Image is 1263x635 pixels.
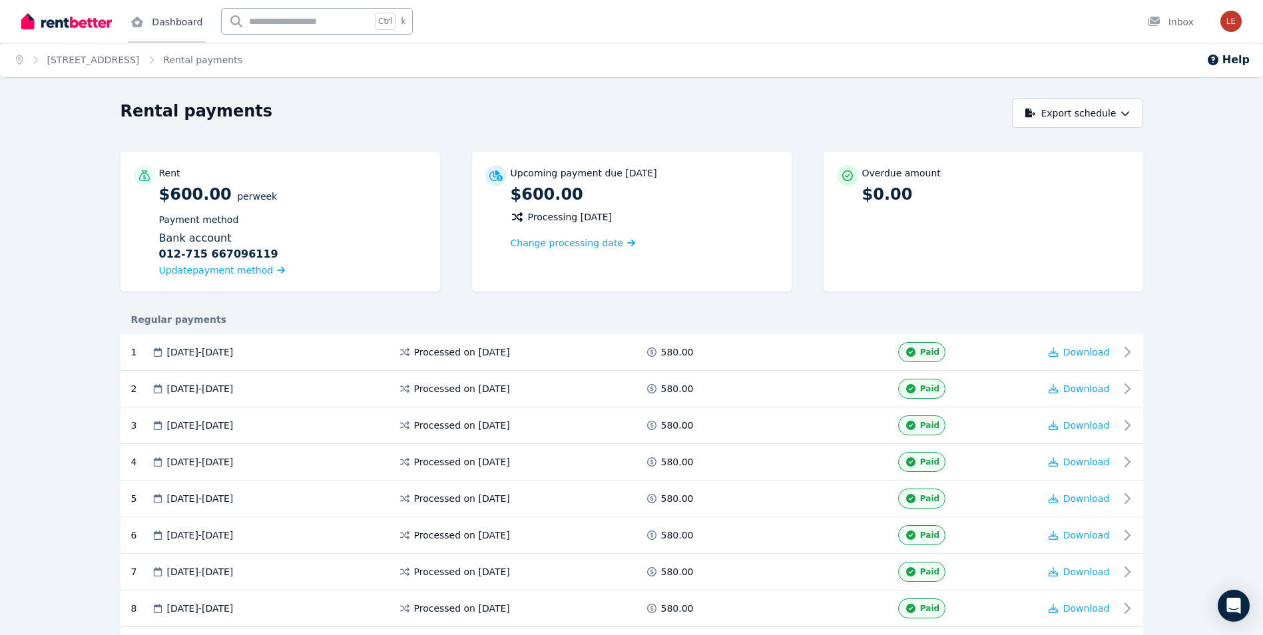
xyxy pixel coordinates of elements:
[131,489,151,509] div: 5
[167,419,234,432] span: [DATE] - [DATE]
[1049,529,1110,542] button: Download
[159,166,180,180] p: Rent
[159,213,427,226] p: Payment method
[1012,99,1143,128] button: Export schedule
[414,382,510,395] span: Processed on [DATE]
[920,530,939,540] span: Paid
[661,455,694,469] span: 580.00
[920,603,939,614] span: Paid
[661,492,694,505] span: 580.00
[167,529,234,542] span: [DATE] - [DATE]
[401,16,405,27] span: k
[920,457,939,467] span: Paid
[159,184,427,278] p: $600.00
[375,13,395,30] span: Ctrl
[21,11,112,31] img: RentBetter
[1063,530,1110,540] span: Download
[920,347,939,357] span: Paid
[1049,382,1110,395] button: Download
[1049,345,1110,359] button: Download
[511,184,778,205] p: $600.00
[167,602,234,615] span: [DATE] - [DATE]
[1206,52,1250,68] button: Help
[1063,566,1110,577] span: Download
[661,345,694,359] span: 580.00
[511,236,624,250] span: Change processing date
[1147,15,1194,29] div: Inbox
[121,313,1143,326] div: Regular payments
[528,210,613,224] span: Processing [DATE]
[414,492,510,505] span: Processed on [DATE]
[131,342,151,362] div: 1
[920,566,939,577] span: Paid
[1220,11,1242,32] img: leggemandy@yahoo.com
[920,420,939,431] span: Paid
[1063,493,1110,504] span: Download
[1218,590,1250,622] div: Open Intercom Messenger
[1063,457,1110,467] span: Download
[1063,347,1110,357] span: Download
[414,602,510,615] span: Processed on [DATE]
[414,529,510,542] span: Processed on [DATE]
[862,166,941,180] p: Overdue amount
[1049,492,1110,505] button: Download
[167,565,234,578] span: [DATE] - [DATE]
[121,101,273,122] h1: Rental payments
[237,191,277,202] span: per Week
[131,415,151,435] div: 3
[414,345,510,359] span: Processed on [DATE]
[661,565,694,578] span: 580.00
[47,55,140,65] a: [STREET_ADDRESS]
[131,562,151,582] div: 7
[1063,603,1110,614] span: Download
[131,525,151,545] div: 6
[1049,565,1110,578] button: Download
[1063,383,1110,394] span: Download
[414,565,510,578] span: Processed on [DATE]
[862,184,1130,205] p: $0.00
[1049,602,1110,615] button: Download
[159,246,278,262] b: 012-715 667096119
[661,382,694,395] span: 580.00
[511,236,636,250] a: Change processing date
[167,345,234,359] span: [DATE] - [DATE]
[131,379,151,399] div: 2
[511,166,657,180] p: Upcoming payment due [DATE]
[159,265,274,276] span: Update payment method
[414,419,510,432] span: Processed on [DATE]
[159,230,427,262] div: Bank account
[1049,419,1110,432] button: Download
[414,455,510,469] span: Processed on [DATE]
[167,492,234,505] span: [DATE] - [DATE]
[163,53,242,67] span: Rental payments
[920,383,939,394] span: Paid
[1063,420,1110,431] span: Download
[131,452,151,472] div: 4
[661,602,694,615] span: 580.00
[167,382,234,395] span: [DATE] - [DATE]
[1049,455,1110,469] button: Download
[661,529,694,542] span: 580.00
[920,493,939,504] span: Paid
[661,419,694,432] span: 580.00
[167,455,234,469] span: [DATE] - [DATE]
[131,598,151,618] div: 8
